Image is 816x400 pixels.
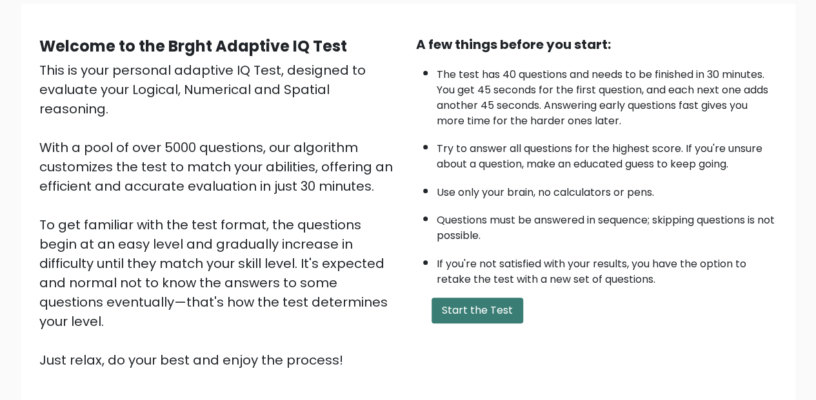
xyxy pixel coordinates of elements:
[416,35,777,54] div: A few things before you start:
[39,35,347,57] b: Welcome to the Brght Adaptive IQ Test
[39,61,401,370] div: This is your personal adaptive IQ Test, designed to evaluate your Logical, Numerical and Spatial ...
[437,178,777,200] li: Use only your brain, no calculators or pens.
[437,250,777,287] li: If you're not satisfied with your results, you have the option to retake the test with a new set ...
[437,135,777,172] li: Try to answer all questions for the highest score. If you're unsure about a question, make an edu...
[432,298,523,323] button: Start the Test
[437,61,777,129] li: The test has 40 questions and needs to be finished in 30 minutes. You get 45 seconds for the firs...
[437,206,777,243] li: Questions must be answered in sequence; skipping questions is not possible.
